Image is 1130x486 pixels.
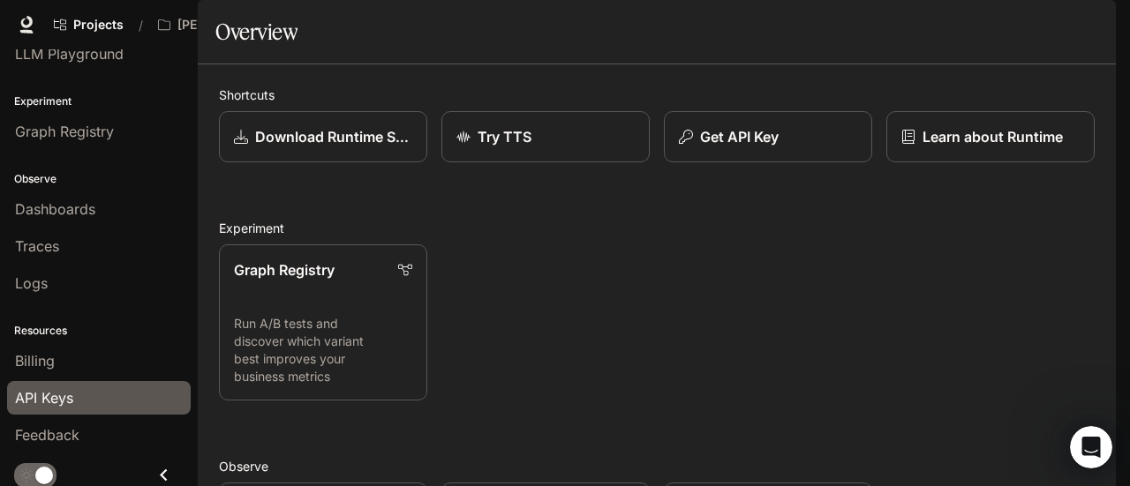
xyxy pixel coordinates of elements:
[1070,426,1112,468] iframe: Intercom live chat
[150,7,304,42] button: All workspaces
[234,315,412,385] p: Run A/B tests and discover which variant best improves your business metrics
[700,126,779,147] p: Get API Key
[219,219,1095,237] h2: Experiment
[923,126,1063,147] p: Learn about Runtime
[73,18,124,33] span: Projects
[219,244,427,400] a: Graph RegistryRun A/B tests and discover which variant best improves your business metrics
[219,111,427,162] a: Download Runtime SDK
[441,111,650,162] a: Try TTS
[46,7,132,42] a: Go to projects
[478,126,531,147] p: Try TTS
[215,14,298,49] h1: Overview
[255,126,412,147] p: Download Runtime SDK
[219,457,1095,475] h2: Observe
[177,18,276,33] p: [PERSON_NAME]
[219,86,1095,104] h2: Shortcuts
[132,16,150,34] div: /
[234,259,335,280] p: Graph Registry
[886,111,1095,162] a: Learn about Runtime
[664,111,872,162] button: Get API Key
